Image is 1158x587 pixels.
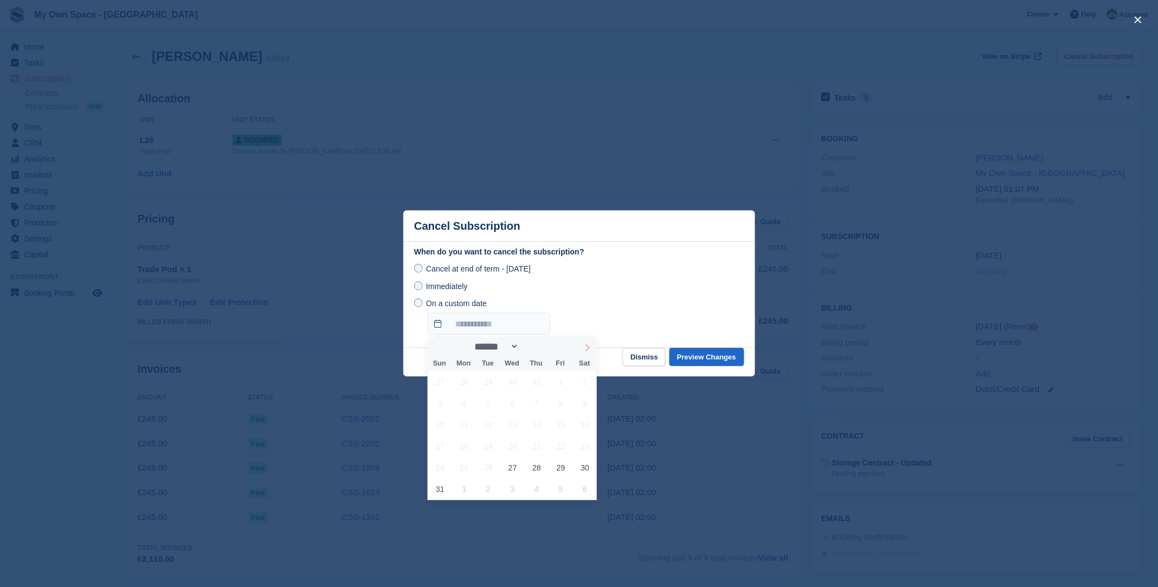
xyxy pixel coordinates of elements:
input: On a custom date [414,298,423,307]
input: On a custom date [428,313,550,335]
span: Thu [524,360,548,367]
span: July 30, 2025 [502,371,523,392]
span: August 16, 2025 [574,414,596,435]
input: Cancel at end of term - [DATE] [414,264,423,273]
span: August 10, 2025 [429,414,451,435]
span: Fri [548,360,573,367]
span: August 8, 2025 [550,392,572,414]
span: August 15, 2025 [550,414,572,435]
span: Mon [452,360,476,367]
span: August 1, 2025 [550,371,572,392]
span: August 23, 2025 [574,435,596,457]
span: August 2, 2025 [574,371,596,392]
span: August 22, 2025 [550,435,572,457]
span: September 1, 2025 [453,478,475,500]
span: August 28, 2025 [526,457,547,478]
span: August 9, 2025 [574,392,596,414]
select: Month [471,341,519,352]
span: August 24, 2025 [429,457,451,478]
span: Wed [500,360,524,367]
span: September 4, 2025 [526,478,547,500]
span: August 3, 2025 [429,392,451,414]
span: July 27, 2025 [429,371,451,392]
span: August 14, 2025 [526,414,547,435]
span: August 4, 2025 [453,392,475,414]
span: August 17, 2025 [429,435,451,457]
span: September 6, 2025 [574,478,596,500]
span: August 13, 2025 [502,414,523,435]
span: September 2, 2025 [478,478,499,500]
span: September 3, 2025 [502,478,523,500]
input: Immediately [414,281,423,290]
button: Dismiss [623,348,666,366]
p: Cancel Subscription [414,220,520,232]
button: close [1129,11,1147,29]
label: When do you want to cancel the subscription? [414,246,744,258]
span: August 18, 2025 [453,435,475,457]
input: Year [519,341,553,352]
span: July 28, 2025 [453,371,475,392]
span: Sun [428,360,452,367]
span: Sat [573,360,597,367]
span: August 12, 2025 [478,414,499,435]
span: August 27, 2025 [502,457,523,478]
span: July 29, 2025 [478,371,499,392]
span: August 21, 2025 [526,435,547,457]
span: Immediately [426,282,467,291]
span: August 26, 2025 [478,457,499,478]
span: On a custom date [426,299,487,308]
span: Cancel at end of term - [DATE] [426,264,530,273]
span: August 30, 2025 [574,457,596,478]
span: September 5, 2025 [550,478,572,500]
span: August 19, 2025 [478,435,499,457]
span: August 6, 2025 [502,392,523,414]
span: August 11, 2025 [453,414,475,435]
span: August 25, 2025 [453,457,475,478]
span: July 31, 2025 [526,371,547,392]
span: August 5, 2025 [478,392,499,414]
span: Tue [476,360,500,367]
span: August 31, 2025 [429,478,451,500]
span: August 7, 2025 [526,392,547,414]
span: August 20, 2025 [502,435,523,457]
span: August 29, 2025 [550,457,572,478]
button: Preview Changes [669,348,744,366]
